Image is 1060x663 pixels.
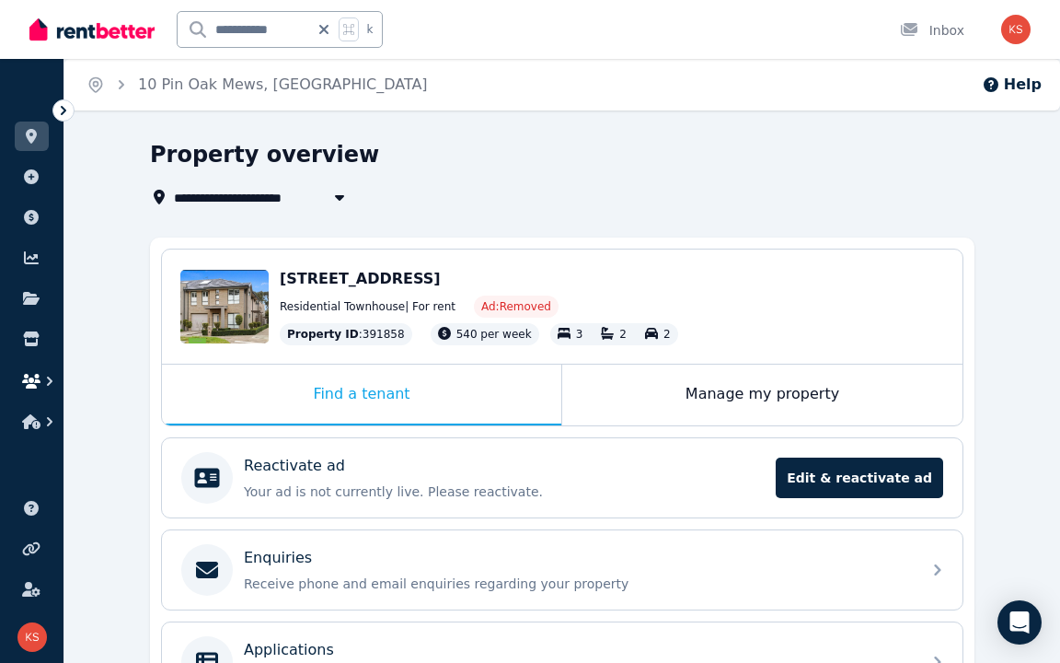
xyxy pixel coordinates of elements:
[244,575,910,593] p: Receive phone and email enquiries regarding your property
[481,299,551,314] span: Ad: Removed
[280,270,441,287] span: [STREET_ADDRESS]
[619,328,627,341] span: 2
[162,365,561,425] div: Find a tenant
[17,622,47,652] img: Kaliopi Stavropoulos
[29,16,155,43] img: RentBetter
[776,458,943,498] span: Edit & reactivate ad
[900,21,964,40] div: Inbox
[162,530,962,610] a: EnquiriesReceive phone and email enquiries regarding your property
[162,438,962,518] a: Reactivate adYour ad is not currently live. Please reactivate.Edit & reactivate ad
[150,140,379,169] h1: Property overview
[456,328,532,341] span: 540 per week
[138,76,428,93] a: 10 Pin Oak Mews, [GEOGRAPHIC_DATA]
[287,327,359,342] span: Property ID
[280,323,412,345] div: : 391858
[576,328,583,341] span: 3
[1001,15,1031,44] img: Kaliopi Stavropoulos
[982,74,1042,96] button: Help
[663,328,671,341] span: 2
[366,22,373,37] span: k
[997,600,1042,645] div: Open Intercom Messenger
[244,483,765,501] p: Your ad is not currently live. Please reactivate.
[562,365,962,425] div: Manage my property
[244,639,334,661] p: Applications
[244,547,312,569] p: Enquiries
[280,299,455,314] span: Residential Townhouse | For rent
[64,59,450,110] nav: Breadcrumb
[244,455,345,477] p: Reactivate ad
